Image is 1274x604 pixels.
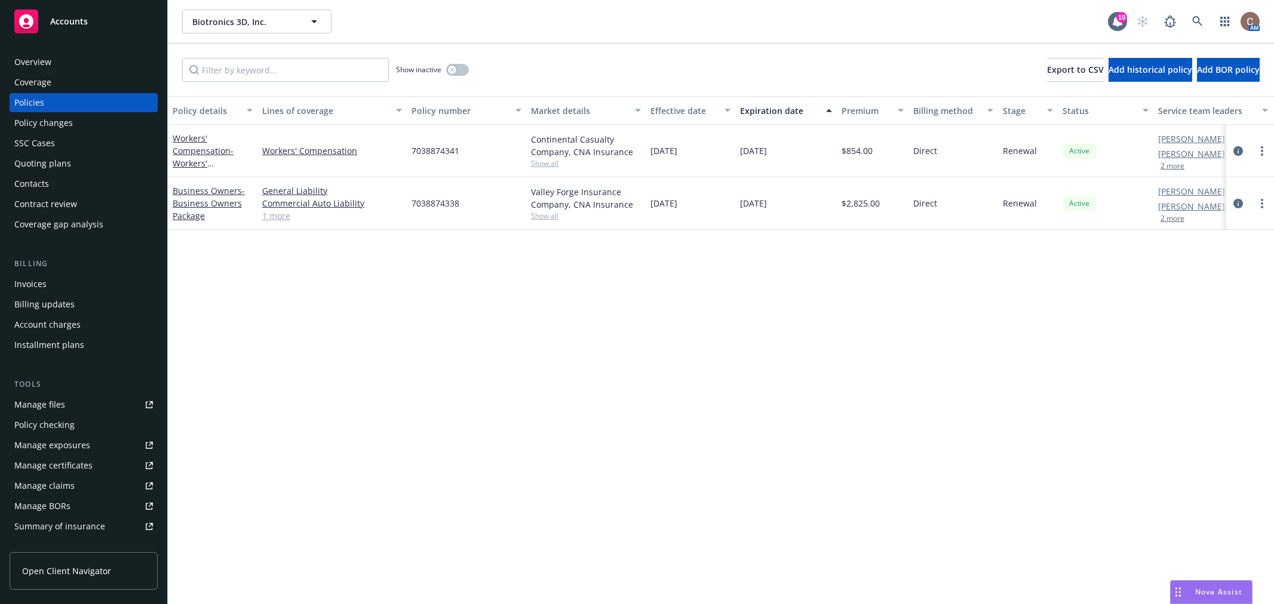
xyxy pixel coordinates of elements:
span: Show inactive [396,64,441,75]
button: Add BOR policy [1197,58,1260,82]
div: Contacts [14,174,49,193]
div: Policy number [412,104,508,117]
div: Status [1063,104,1135,117]
span: 7038874338 [412,197,459,209]
div: Policies [14,93,44,112]
a: Policy checking [10,415,158,434]
a: Quoting plans [10,154,158,173]
a: Summary of insurance [10,517,158,536]
a: Contacts [10,174,158,193]
button: 2 more [1161,215,1184,222]
a: Policy changes [10,113,158,132]
div: Market details [531,104,628,117]
a: Manage files [10,395,158,414]
span: [DATE] [650,197,677,209]
a: Report a Bug [1158,10,1182,33]
span: Direct [913,144,937,157]
span: 7038874341 [412,144,459,157]
a: Workers' Compensation [262,144,402,157]
a: 1 more [262,209,402,222]
a: Coverage gap analysis [10,215,158,234]
a: Billing updates [10,295,158,314]
span: Export to CSV [1047,64,1104,75]
div: Effective date [650,104,717,117]
div: Overview [14,53,51,72]
span: Renewal [1003,197,1037,209]
a: Coverage [10,73,158,92]
span: - Workers' Compensation [173,145,234,181]
a: Manage exposures [10,436,158,455]
div: SSC Cases [14,134,55,153]
button: Service team leaders [1153,96,1273,125]
a: Overview [10,53,158,72]
a: Switch app [1213,10,1237,33]
span: Show all [531,211,641,221]
div: Manage exposures [14,436,90,455]
button: Stage [998,96,1058,125]
span: Nova Assist [1195,587,1242,597]
a: Manage BORs [10,497,158,516]
button: Billing method [908,96,998,125]
div: Quoting plans [14,154,71,173]
a: Workers' Compensation [173,132,234,181]
span: Show all [531,158,641,168]
span: Biotronics 3D, Inc. [192,16,296,28]
a: Accounts [10,5,158,38]
span: Add historical policy [1109,64,1192,75]
button: Expiration date [735,96,837,125]
button: Biotronics 3D, Inc. [182,10,331,33]
div: Billing method [913,104,980,117]
div: Valley Forge Insurance Company, CNA Insurance [531,186,641,211]
div: Stage [1003,104,1040,117]
div: Summary of insurance [14,517,105,536]
a: more [1255,196,1269,211]
a: Account charges [10,315,158,334]
a: Commercial Auto Liability [262,197,402,209]
div: Manage claims [14,476,75,495]
div: Lines of coverage [262,104,389,117]
div: Manage BORs [14,497,70,516]
span: Renewal [1003,144,1037,157]
div: Continental Casualty Company, CNA Insurance [531,133,641,158]
a: circleInformation [1231,196,1245,211]
a: more [1255,144,1269,158]
button: Export to CSV [1047,58,1104,82]
span: Open Client Navigator [22,565,111,577]
a: Policies [10,93,158,112]
a: Invoices [10,275,158,294]
div: Policy checking [14,415,75,434]
a: [PERSON_NAME] [1158,132,1225,145]
span: Add BOR policy [1197,64,1260,75]
a: circleInformation [1231,144,1245,158]
div: Expiration date [740,104,819,117]
div: Billing updates [14,295,75,314]
img: photo [1241,12,1260,31]
div: Drag to move [1171,581,1186,603]
a: Business Owners [173,185,245,221]
button: Nova Assist [1170,580,1252,604]
div: Account charges [14,315,81,334]
div: Coverage [14,73,51,92]
span: [DATE] [650,144,677,157]
div: Invoices [14,275,47,294]
a: [PERSON_NAME] [1158,147,1225,160]
a: Manage certificates [10,456,158,475]
span: Active [1067,146,1091,156]
div: Billing [10,258,158,270]
span: [DATE] [740,144,767,157]
a: Contract review [10,195,158,214]
a: General Liability [262,184,402,197]
input: Filter by keyword... [182,58,389,82]
div: 19 [1116,12,1127,23]
button: Market details [526,96,646,125]
div: Manage files [14,395,65,414]
button: 2 more [1161,162,1184,170]
a: Start snowing [1131,10,1155,33]
span: Direct [913,197,937,209]
a: [PERSON_NAME] [1158,185,1225,198]
button: Add historical policy [1109,58,1192,82]
button: Lines of coverage [257,96,407,125]
span: - Business Owners Package [173,185,245,221]
button: Policy number [407,96,526,125]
